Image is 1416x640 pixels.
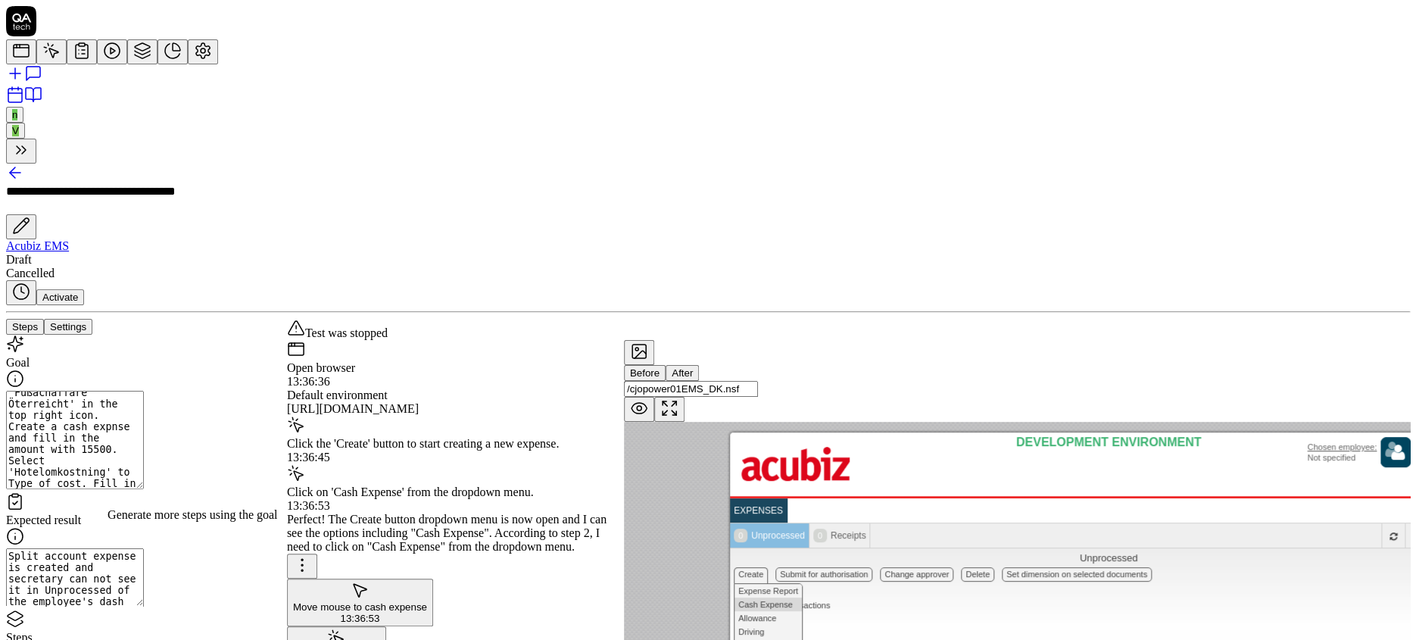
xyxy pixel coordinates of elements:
[654,397,685,422] button: Open in full screen
[44,319,92,335] button: Settings
[287,485,624,499] div: Click on 'Cash Expense' from the dropdown menu.
[6,356,287,370] div: Goal
[36,289,84,305] button: Activate
[340,613,379,624] time: 13:36:53
[624,365,666,381] button: Before
[287,513,624,554] div: Perfect! The Create button dropdown menu is now open and I can see the options including "Cash Ex...
[12,125,19,136] span: V
[6,64,1410,86] a: New conversation
[287,451,330,464] time: 13:36:45
[6,239,69,252] span: Acubiz EMS
[287,579,433,626] button: Move mouse to cash expense13:36:53
[6,107,23,123] button: n
[24,93,42,106] a: Documentation
[6,280,36,305] button: View version history
[6,239,1410,253] a: Acubiz EMS
[108,508,277,522] div: Generate more steps using the goal
[305,326,388,339] span: Test was stopped
[6,319,44,335] button: Steps
[287,499,330,512] time: 13:36:53
[287,402,624,416] div: [URL][DOMAIN_NAME]
[6,253,1410,267] div: Draft
[624,397,654,422] button: Show all interative elements
[287,437,624,451] div: Click the 'Create' button to start creating a new expense.
[287,389,624,402] div: Default environment
[287,375,330,388] time: 13:36:36
[6,514,287,527] div: Expected result
[6,267,1410,280] div: Cancelled
[666,365,699,381] button: After
[6,93,24,106] a: Book a call with us
[12,109,17,120] span: n
[287,361,624,375] div: Open browser
[293,601,427,613] div: Move mouse to cash expense
[6,123,25,139] button: V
